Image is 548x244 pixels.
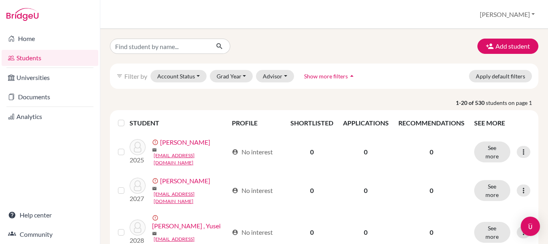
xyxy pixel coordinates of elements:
button: See more [474,222,510,243]
img: Agata , Yusei [130,219,146,236]
p: 0 [398,147,465,157]
div: No interest [232,186,273,195]
span: mail [152,148,157,152]
span: account_circle [232,187,238,194]
button: Advisor [256,70,294,82]
th: SEE MORE [469,113,535,133]
span: students on page 1 [486,98,538,107]
a: [EMAIL_ADDRESS][DOMAIN_NAME] [154,152,228,166]
div: No interest [232,228,273,237]
td: 0 [338,133,394,171]
th: PROFILE [227,113,285,133]
a: Universities [2,70,98,86]
span: error_outline [152,178,160,184]
a: [PERSON_NAME] [160,137,210,147]
button: Apply default filters [469,70,532,82]
td: 0 [286,171,338,210]
span: Show more filters [304,73,348,80]
input: Find student by name... [110,39,209,54]
td: 0 [338,171,394,210]
th: RECOMMENDATIONS [394,113,469,133]
th: APPLICATIONS [338,113,394,133]
th: SHORTLISTED [286,113,338,133]
span: Filter by [124,72,147,80]
strong: 1-20 of 530 [456,98,486,107]
img: Abe, Kanon [130,139,146,155]
button: Grad Year [210,70,253,82]
p: 2025 [130,155,146,165]
p: 0 [398,186,465,195]
button: Add student [477,39,538,54]
a: Documents [2,89,98,105]
a: [PERSON_NAME] [160,176,210,186]
td: 0 [286,133,338,171]
img: Bridge-U [6,8,39,21]
span: mail [152,231,157,236]
p: 0 [398,228,465,237]
a: Students [2,50,98,66]
a: Home [2,31,98,47]
a: [EMAIL_ADDRESS][DOMAIN_NAME] [154,191,228,205]
div: No interest [232,147,273,157]
button: [PERSON_NAME] [476,7,538,22]
a: Analytics [2,109,98,125]
a: [PERSON_NAME] , Yusei [152,221,221,231]
span: mail [152,186,157,191]
button: See more [474,180,510,201]
button: Show more filtersarrow_drop_up [297,70,363,82]
button: See more [474,141,510,162]
i: arrow_drop_up [348,72,356,80]
span: error_outline [152,215,160,221]
span: account_circle [232,229,238,236]
div: Open Intercom Messenger [521,217,540,236]
span: account_circle [232,149,238,155]
th: STUDENT [130,113,227,133]
i: filter_list [116,73,123,79]
p: 2027 [130,194,146,203]
a: Community [2,226,98,242]
img: Abe, Rei [130,178,146,194]
a: Help center [2,207,98,223]
button: Account Status [150,70,207,82]
span: error_outline [152,139,160,146]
